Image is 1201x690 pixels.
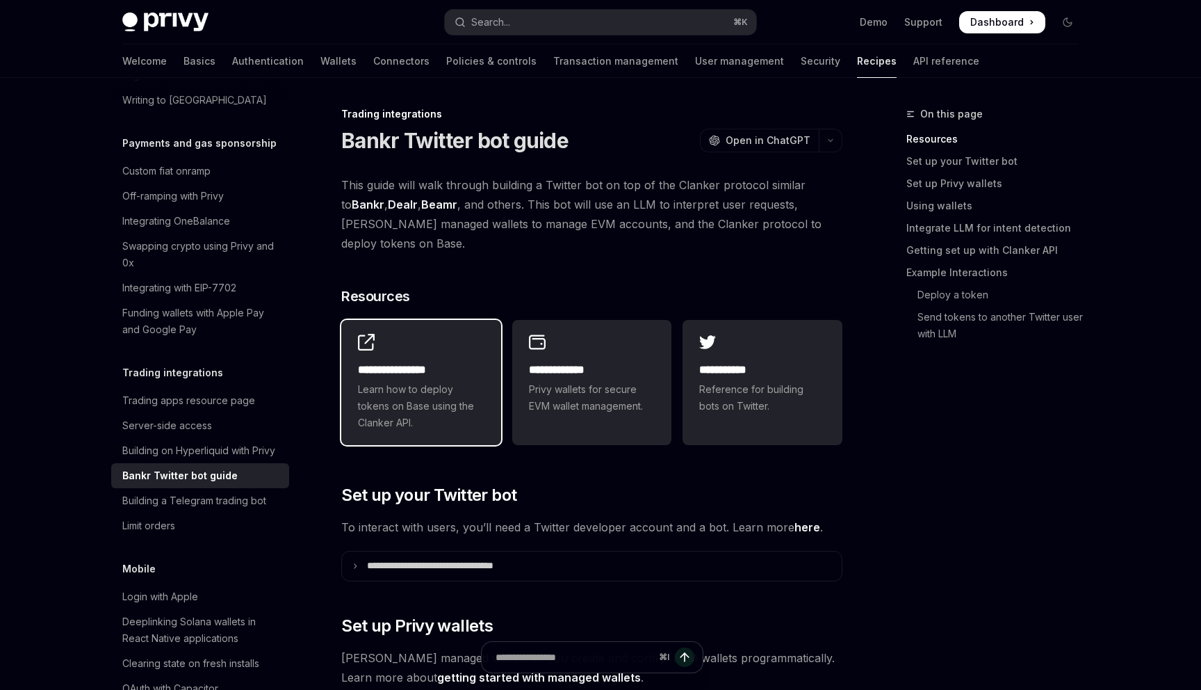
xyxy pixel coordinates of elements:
a: **** **** ***Privy wallets for secure EVM wallet management. [512,320,672,445]
div: Deeplinking Solana wallets in React Native applications [122,613,281,647]
a: Trading apps resource page [111,388,289,413]
a: **** **** **** *Learn how to deploy tokens on Base using the Clanker API. [341,320,501,445]
a: Deeplinking Solana wallets in React Native applications [111,609,289,651]
button: Open in ChatGPT [700,129,819,152]
a: Connectors [373,45,430,78]
span: This guide will walk through building a Twitter bot on top of the Clanker protocol similar to , ,... [341,175,842,253]
a: Getting set up with Clanker API [906,239,1090,262]
div: Integrating OneBalance [122,213,230,230]
a: Custom fiat onramp [111,159,289,184]
a: Basics [183,45,215,78]
a: Limit orders [111,513,289,538]
a: Policies & controls [446,45,537,78]
span: Open in ChatGPT [726,134,810,147]
a: Transaction management [553,45,678,78]
a: Off-ramping with Privy [111,184,289,209]
a: Login with Apple [111,584,289,609]
h5: Mobile [122,561,156,577]
span: Privy wallets for secure EVM wallet management. [529,381,655,415]
a: Example Interactions [906,262,1090,284]
a: Authentication [232,45,304,78]
a: Wallets [320,45,357,78]
div: Off-ramping with Privy [122,188,224,204]
div: Building on Hyperliquid with Privy [122,442,275,459]
div: Limit orders [122,517,175,534]
a: Recipes [857,45,897,78]
a: Security [801,45,840,78]
span: Resources [341,287,410,306]
h5: Payments and gas sponsorship [122,135,277,152]
div: Bankr Twitter bot guide [122,467,238,484]
div: Trading integrations [341,107,842,121]
h5: Trading integrations [122,364,223,381]
a: User management [695,45,784,78]
div: Login with Apple [122,588,198,605]
a: **** **** *Reference for building bots on Twitter. [683,320,842,445]
span: Set up your Twitter bot [341,484,516,506]
div: Funding wallets with Apple Pay and Google Pay [122,305,281,338]
a: Send tokens to another Twitter user with LLM [906,306,1090,345]
div: Server-side access [122,417,212,434]
a: Welcome [122,45,167,78]
a: Building a Telegram trading bot [111,488,289,513]
a: Building on Hyperliquid with Privy [111,438,289,463]
div: Integrating with EIP-7702 [122,280,236,296]
div: Clearing state on fresh installs [122,655,259,672]
button: Open search [445,10,756,35]
a: Clearing state on fresh installs [111,651,289,676]
a: Dealr [388,198,418,212]
button: Send message [675,648,694,667]
a: Server-side access [111,413,289,438]
a: Bankr [352,198,384,212]
span: To interact with users, you’ll need a Twitter developer account and a bot. Learn more . [341,517,842,537]
span: Reference for building bots on Twitter. [699,381,826,415]
input: Ask a question... [496,642,653,673]
div: Search... [471,14,510,31]
span: ⌘ K [733,17,748,28]
a: Resources [906,128,1090,150]
div: Trading apps resource page [122,392,255,409]
span: Dashboard [970,15,1024,29]
button: Toggle dark mode [1056,11,1079,33]
a: Set up your Twitter bot [906,150,1090,172]
h1: Bankr Twitter bot guide [341,128,569,153]
a: Support [904,15,942,29]
span: Set up Privy wallets [341,615,493,637]
a: API reference [913,45,979,78]
span: On this page [920,106,983,122]
div: Writing to [GEOGRAPHIC_DATA] [122,92,267,109]
a: Dashboard [959,11,1045,33]
div: Custom fiat onramp [122,163,211,179]
a: Integrating with EIP-7702 [111,275,289,300]
span: Learn how to deploy tokens on Base using the Clanker API. [358,381,484,431]
a: Using wallets [906,195,1090,217]
a: Funding wallets with Apple Pay and Google Pay [111,300,289,342]
div: Building a Telegram trading bot [122,492,266,509]
a: Integrate LLM for intent detection [906,217,1090,239]
a: Demo [860,15,888,29]
a: Bankr Twitter bot guide [111,463,289,488]
a: here [794,520,820,535]
a: Beamr [421,198,457,212]
a: Integrating OneBalance [111,209,289,234]
div: Swapping crypto using Privy and 0x [122,238,281,271]
a: Deploy a token [906,284,1090,306]
a: Set up Privy wallets [906,172,1090,195]
a: Writing to [GEOGRAPHIC_DATA] [111,88,289,113]
img: dark logo [122,13,209,32]
a: Swapping crypto using Privy and 0x [111,234,289,275]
